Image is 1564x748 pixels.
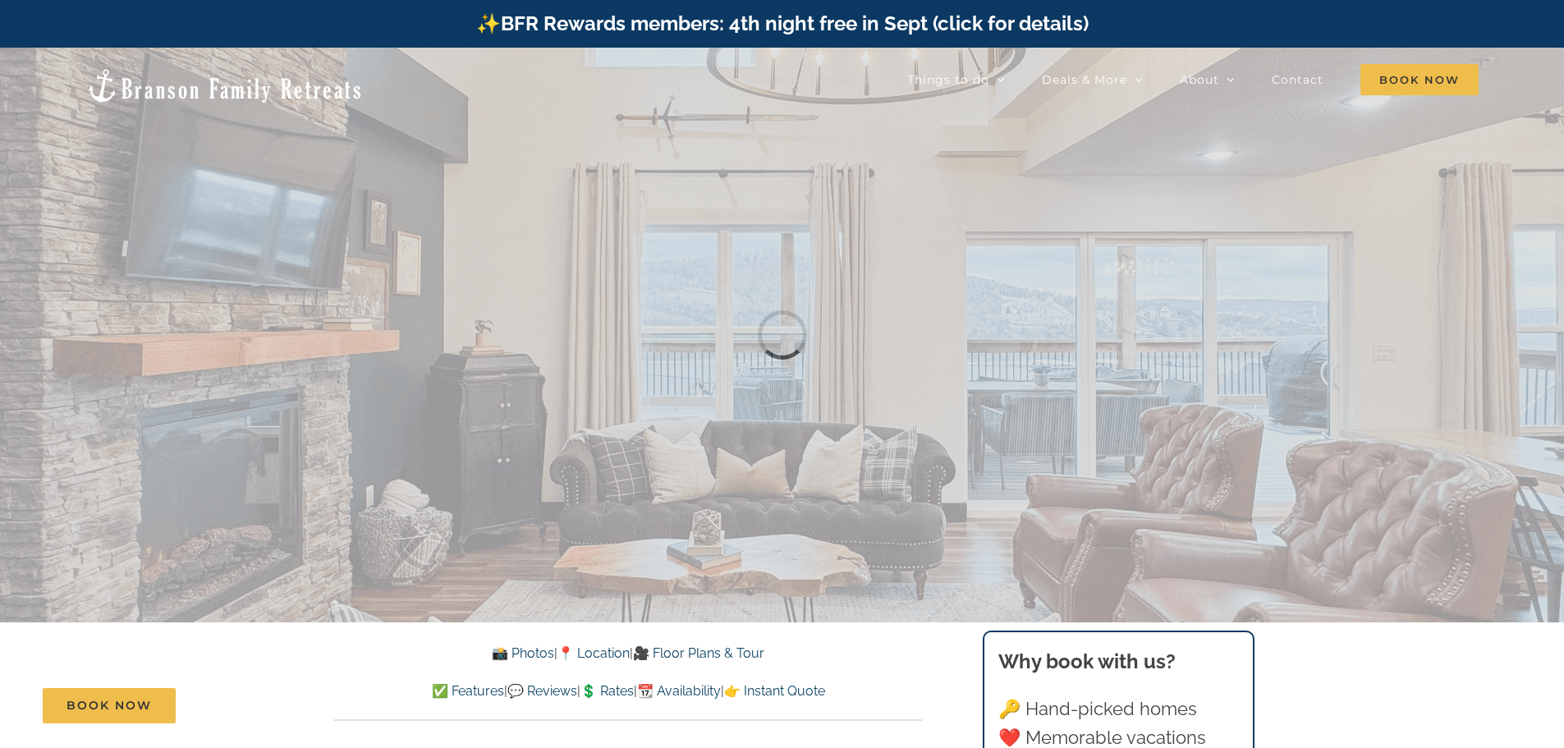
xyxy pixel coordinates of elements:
a: Book Now [43,688,176,723]
a: 📆 Availability [637,683,721,699]
a: 📍 Location [557,645,630,661]
a: Vacation homes [750,63,870,96]
span: Things to do [907,74,989,85]
h3: Why book with us? [998,647,1238,677]
a: 🎥 Floor Plans & Tour [633,645,764,661]
span: Book Now [67,699,152,713]
span: Deals & More [1042,74,1127,85]
a: Things to do [907,63,1005,96]
a: About [1180,63,1235,96]
span: Book Now [1360,64,1479,95]
a: ✨BFR Rewards members: 4th night free in Sept (click for details) [476,11,1089,35]
span: Contact [1272,74,1323,85]
p: | | [334,643,922,664]
a: 👉 Instant Quote [724,683,825,699]
nav: Main Menu [750,63,1479,96]
a: 💬 Reviews [507,683,577,699]
a: Deals & More [1042,63,1143,96]
img: Branson Family Retreats Logo [85,67,364,104]
a: 💲 Rates [580,683,634,699]
a: Contact [1272,63,1323,96]
a: 📸 Photos [492,645,554,661]
p: | | | | [334,681,922,702]
a: ✅ Features [432,683,504,699]
span: About [1180,74,1219,85]
span: Vacation homes [750,74,855,85]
